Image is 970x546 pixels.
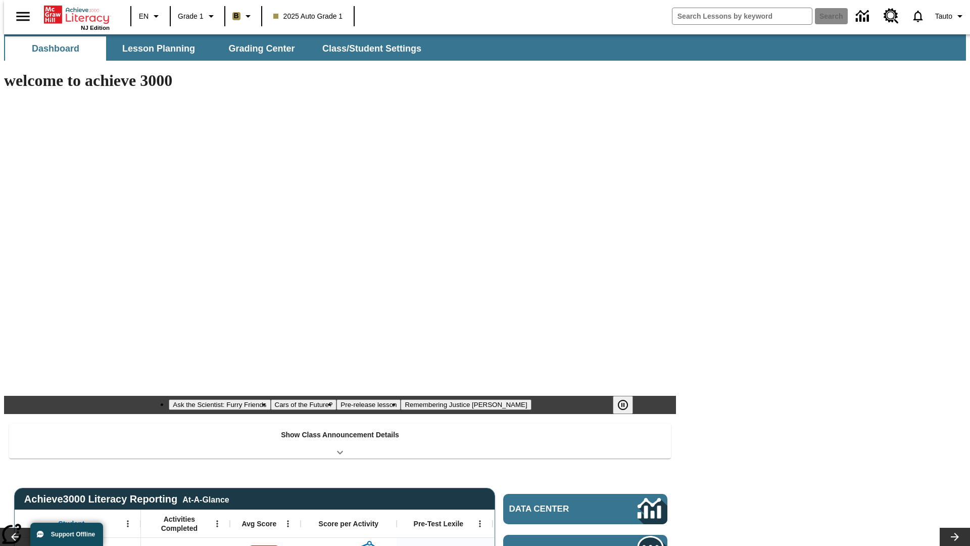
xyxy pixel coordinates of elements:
span: B [234,10,239,22]
span: Dashboard [32,43,79,55]
span: NJ Edition [81,25,110,31]
input: search field [672,8,812,24]
div: SubNavbar [4,36,430,61]
span: Activities Completed [146,515,213,533]
span: Grading Center [228,43,295,55]
button: Slide 4 Remembering Justice O'Connor [401,399,531,410]
button: Slide 2 Cars of the Future? [271,399,337,410]
button: Open side menu [8,2,38,31]
button: Grading Center [211,36,312,61]
h1: welcome to achieve 3000 [4,71,676,90]
span: Lesson Planning [122,43,195,55]
button: Pause [613,396,633,414]
a: Notifications [905,3,931,29]
span: Tauto [935,11,952,22]
div: Pause [613,396,643,414]
a: Data Center [503,494,667,524]
button: Open Menu [472,516,488,531]
button: Profile/Settings [931,7,970,25]
button: Open Menu [120,516,135,531]
span: Pre-Test Lexile [414,519,464,528]
button: Class/Student Settings [314,36,429,61]
div: Show Class Announcement Details [9,424,671,459]
button: Grade: Grade 1, Select a grade [174,7,221,25]
div: At-A-Glance [182,493,229,505]
p: Show Class Announcement Details [281,430,399,440]
span: Avg Score [241,519,276,528]
span: EN [139,11,149,22]
button: Dashboard [5,36,106,61]
button: Boost Class color is light brown. Change class color [228,7,258,25]
span: Student [58,519,84,528]
span: Grade 1 [178,11,204,22]
button: Slide 3 Pre-release lesson [336,399,401,410]
a: Resource Center, Will open in new tab [878,3,905,30]
button: Open Menu [210,516,225,531]
span: 2025 Auto Grade 1 [273,11,343,22]
div: Home [44,4,110,31]
span: Support Offline [51,531,95,538]
button: Lesson Planning [108,36,209,61]
a: Data Center [850,3,878,30]
button: Support Offline [30,523,103,546]
button: Open Menu [280,516,296,531]
div: SubNavbar [4,34,966,61]
span: Data Center [509,504,604,514]
button: Language: EN, Select a language [134,7,167,25]
span: Score per Activity [319,519,379,528]
a: Home [44,5,110,25]
button: Lesson carousel, Next [940,528,970,546]
button: Slide 1 Ask the Scientist: Furry Friends [169,399,270,410]
span: Class/Student Settings [322,43,421,55]
span: Achieve3000 Literacy Reporting [24,493,229,505]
